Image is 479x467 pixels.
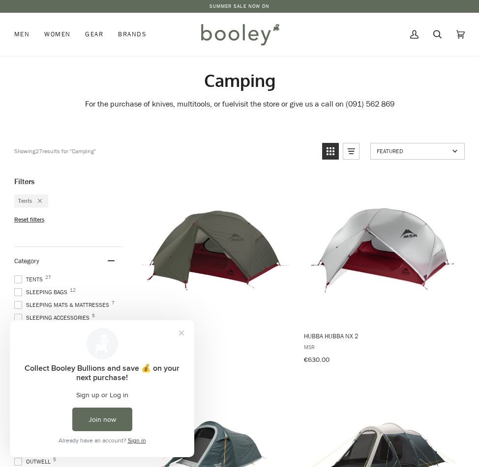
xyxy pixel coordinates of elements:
[14,457,54,466] span: Outwell
[135,177,296,367] a: Elixir 2
[10,320,194,457] iframe: Loyalty program pop-up with offers and actions
[14,29,30,39] span: Men
[14,256,39,266] span: Category
[302,177,463,367] a: Hubba Hubba NX 2
[112,301,115,305] span: 7
[210,2,270,10] a: SUMMER SALE NOW ON
[14,99,465,110] p: visit the store or give us a call on (091) 562 869
[14,143,96,160] div: Showing results for "Camping"
[137,331,295,340] span: Elixir 2
[85,29,103,39] span: Gear
[118,29,147,39] span: Brands
[197,20,283,49] img: Booley
[14,275,46,284] span: Tents
[85,99,235,109] span: For the purchase of knives, multitools, or fuel
[14,301,112,309] span: Sleeping Mats & Mattresses
[304,355,329,364] span: €630.00
[78,13,111,56] a: Gear
[309,177,456,324] img: MSR Hubba Hubba NX 2 Grey - Booley Galway
[370,143,465,160] a: Sort options
[45,275,51,280] span: 27
[14,216,44,224] span: Reset filters
[304,331,462,340] span: Hubba Hubba NX 2
[142,177,289,324] img: MSR Elixir 2 Green - Booley Galway
[322,143,339,160] a: View grid mode
[343,143,359,160] a: View list mode
[18,197,32,205] span: Tents
[111,13,154,56] a: Brands
[377,147,449,155] span: Featured
[14,70,465,91] h1: Camping
[14,216,122,224] li: Reset filters
[32,197,42,205] div: Remove filter: Tents
[53,457,56,462] span: 5
[14,288,70,297] span: Sleeping Bags
[70,288,76,293] span: 12
[44,29,70,39] span: Women
[137,343,295,351] span: MSR
[304,343,462,351] span: MSR
[14,13,37,56] a: Men
[14,313,92,322] span: Sleeping Accessories
[92,313,95,318] span: 5
[35,147,42,155] b: 27
[37,13,78,56] a: Women
[14,177,34,187] span: Filters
